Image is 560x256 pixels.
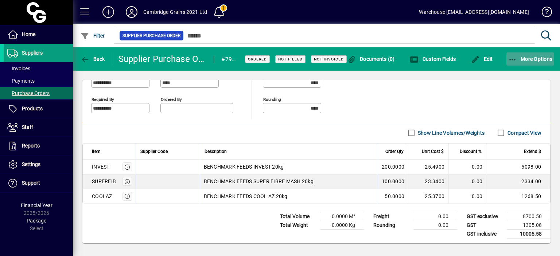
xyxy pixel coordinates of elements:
[460,147,482,155] span: Discount %
[22,106,43,111] span: Products
[22,31,35,37] span: Home
[471,56,493,62] span: Edit
[92,178,116,185] div: SUPERFIB
[413,221,457,229] td: 0.00
[370,212,413,221] td: Freight
[378,174,408,189] td: 100.0000
[486,160,550,174] td: 5098.00
[378,189,408,204] td: 50.0000
[506,52,555,66] button: More Options
[524,147,541,155] span: Extend $
[79,52,107,66] button: Back
[92,193,112,200] div: COOLAZ
[263,97,281,102] mat-label: Rounding
[314,57,344,62] span: Not Invoiced
[385,147,404,155] span: Order Qty
[81,56,105,62] span: Back
[22,50,43,56] span: Suppliers
[7,90,50,96] span: Purchase Orders
[463,221,507,229] td: GST
[122,32,180,39] span: Supplier Purchase Order
[276,212,320,221] td: Total Volume
[21,202,52,208] span: Financial Year
[248,57,267,62] span: Ordered
[408,52,458,66] button: Custom Fields
[7,78,35,84] span: Payments
[416,129,485,137] label: Show Line Volumes/Weights
[7,66,30,71] span: Invoices
[413,212,457,221] td: 0.00
[448,189,486,204] td: 0.00
[204,163,284,170] span: BENCHMARK FEEDS INVEST 20kg
[320,221,364,229] td: 0.0000 Kg
[4,75,73,87] a: Payments
[22,180,40,186] span: Support
[507,212,551,221] td: 8700.50
[508,56,553,62] span: More Options
[422,147,444,155] span: Unit Cost $
[486,174,550,189] td: 2334.00
[81,33,105,39] span: Filter
[506,129,541,137] label: Compact View
[140,147,168,155] span: Supplier Code
[221,54,236,65] div: #7912
[4,100,73,118] a: Products
[4,174,73,192] a: Support
[320,212,364,221] td: 0.0000 M³
[143,6,207,18] div: Cambridge Grains 2021 Ltd
[22,124,33,130] span: Staff
[22,143,40,149] span: Reports
[410,56,456,62] span: Custom Fields
[507,229,551,239] td: 10005.58
[463,229,507,239] td: GST inclusive
[463,212,507,221] td: GST exclusive
[507,221,551,229] td: 1305.08
[4,137,73,155] a: Reports
[161,97,182,102] mat-label: Ordered by
[276,221,320,229] td: Total Weight
[97,5,120,19] button: Add
[419,6,529,18] div: Warehouse [EMAIL_ADDRESS][DOMAIN_NAME]
[79,29,107,42] button: Filter
[486,189,550,204] td: 1268.50
[204,178,314,185] span: BENCHMARK FEEDS SUPER FIBRE MASH 20kg
[205,147,227,155] span: Description
[408,160,448,174] td: 25.4900
[536,1,551,25] a: Knowledge Base
[73,52,113,66] app-page-header-button: Back
[278,57,303,62] span: Not Filled
[92,163,110,170] div: INVEST
[204,193,288,200] span: BENCHMARK FEEDS COOL AZ 20kg
[118,53,207,65] div: Supplier Purchase Order
[27,218,46,224] span: Package
[408,189,448,204] td: 25.3700
[469,52,495,66] button: Edit
[346,52,397,66] button: Documents (0)
[22,161,40,167] span: Settings
[92,97,114,102] mat-label: Required by
[4,62,73,75] a: Invoices
[408,174,448,189] td: 23.3400
[92,147,101,155] span: Item
[347,56,395,62] span: Documents (0)
[4,87,73,99] a: Purchase Orders
[4,118,73,137] a: Staff
[4,155,73,174] a: Settings
[448,160,486,174] td: 0.00
[4,25,73,44] a: Home
[378,160,408,174] td: 200.0000
[448,174,486,189] td: 0.00
[370,221,413,229] td: Rounding
[120,5,143,19] button: Profile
